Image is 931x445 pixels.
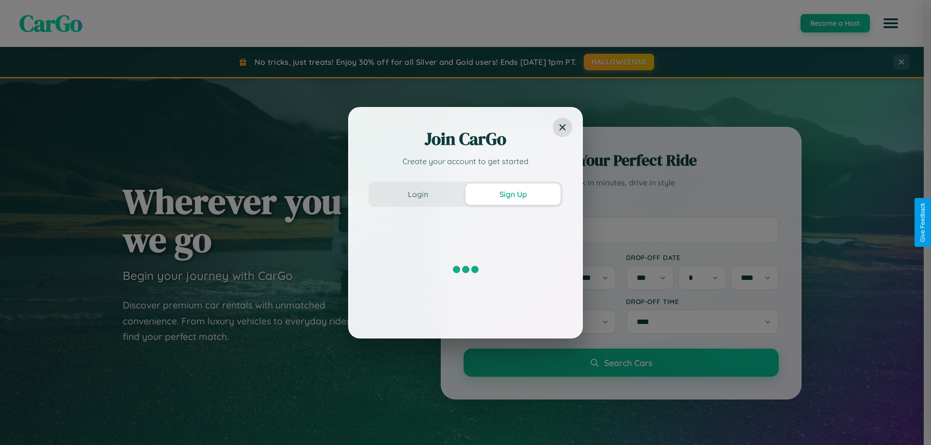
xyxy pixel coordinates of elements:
iframe: Intercom live chat [10,412,33,435]
p: Create your account to get started [369,155,562,167]
button: Sign Up [465,184,561,205]
div: Give Feedback [919,203,926,242]
button: Login [370,184,465,205]
h2: Join CarGo [369,127,562,151]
